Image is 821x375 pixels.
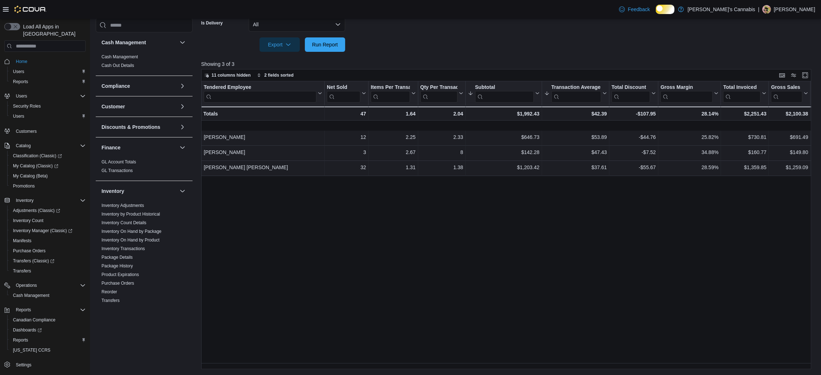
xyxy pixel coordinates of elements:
a: Feedback [616,2,653,17]
h3: Cash Management [102,39,146,46]
div: 2.33 [420,133,463,141]
div: [PERSON_NAME] [204,133,322,141]
a: Inventory Manager (Classic) [7,226,89,236]
button: Display options [789,71,798,80]
img: Cova [14,6,46,13]
button: Cash Management [102,39,177,46]
button: Cash Management [7,290,89,301]
div: $691.49 [771,133,808,141]
button: Home [1,56,89,67]
button: Settings [1,360,89,370]
button: Operations [13,281,40,290]
div: 2.67 [371,148,416,157]
a: Transfers (Classic) [10,257,57,265]
div: $47.43 [544,148,607,157]
a: My Catalog (Classic) [10,162,61,170]
span: Purchase Orders [10,247,86,255]
button: Canadian Compliance [7,315,89,325]
div: 2.04 [420,109,463,118]
div: Gross Sales [771,84,802,91]
span: Canadian Compliance [13,317,55,323]
div: Transaction Average [551,84,601,91]
div: 12 [327,133,366,141]
span: Transfers [102,298,119,303]
span: Cash Out Details [102,63,134,68]
div: $1,992.43 [468,109,540,118]
div: Qty Per Transaction [420,84,457,91]
span: Adjustments (Classic) [13,208,60,213]
a: GL Account Totals [102,159,136,164]
button: Finance [178,143,187,152]
a: Purchase Orders [10,247,49,255]
a: Adjustments (Classic) [10,206,63,215]
span: My Catalog (Beta) [13,173,48,179]
a: Inventory On Hand by Package [102,229,162,234]
span: Reports [16,307,31,313]
button: Manifests [7,236,89,246]
span: Inventory Manager (Classic) [10,226,86,235]
input: Dark Mode [656,5,675,14]
span: Transfers [13,268,31,274]
h3: Inventory [102,187,124,195]
a: My Catalog (Beta) [10,172,51,180]
button: My Catalog (Beta) [7,171,89,181]
div: $2,251.43 [723,109,766,118]
div: Tendered Employee [204,84,316,91]
button: Subtotal [468,84,540,103]
a: Cash Management [102,54,138,59]
a: Purchase Orders [102,281,134,286]
a: Security Roles [10,102,44,110]
span: Users [13,92,86,100]
a: Home [13,57,30,66]
div: Items Per Transaction [371,84,410,91]
a: Classification (Classic) [7,151,89,161]
a: Inventory Adjustments [102,203,144,208]
span: Dashboards [13,327,42,333]
span: My Catalog (Beta) [10,172,86,180]
div: $1,203.42 [468,163,540,172]
button: Reports [1,305,89,315]
span: Transfers (Classic) [13,258,54,264]
span: Inventory Count [13,218,44,223]
div: Net Sold [327,84,360,103]
div: Transaction Average [551,84,601,103]
button: Users [7,111,89,121]
button: Reports [7,77,89,87]
div: 1.64 [371,109,416,118]
div: Subtotal [475,84,534,103]
span: Cash Management [10,291,86,300]
a: Transfers (Classic) [7,256,89,266]
a: Reports [10,336,31,344]
span: Load All Apps in [GEOGRAPHIC_DATA] [20,23,86,37]
span: Settings [13,360,86,369]
a: [US_STATE] CCRS [10,346,53,354]
span: Package History [102,263,133,269]
div: Finance [96,158,193,181]
div: 3 [327,148,366,157]
span: Users [13,113,24,119]
div: -$44.76 [612,133,656,141]
button: Enter fullscreen [801,71,809,80]
label: Is Delivery [201,20,223,26]
button: Inventory [13,196,36,205]
div: Net Sold [327,84,360,91]
button: Operations [1,280,89,290]
button: Compliance [102,82,177,90]
a: Dashboards [7,325,89,335]
div: Totals [203,109,322,118]
a: GL Transactions [102,168,133,173]
span: Promotions [10,182,86,190]
p: [PERSON_NAME]'s Cannabis [687,5,755,14]
a: Package History [102,263,133,268]
button: Items Per Transaction [371,84,416,103]
div: Gross Margin [660,84,713,91]
button: Inventory [1,195,89,205]
span: Transfers [10,267,86,275]
span: Inventory by Product Historical [102,211,160,217]
div: -$55.67 [612,163,656,172]
span: Reports [10,336,86,344]
h3: Customer [102,103,125,110]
